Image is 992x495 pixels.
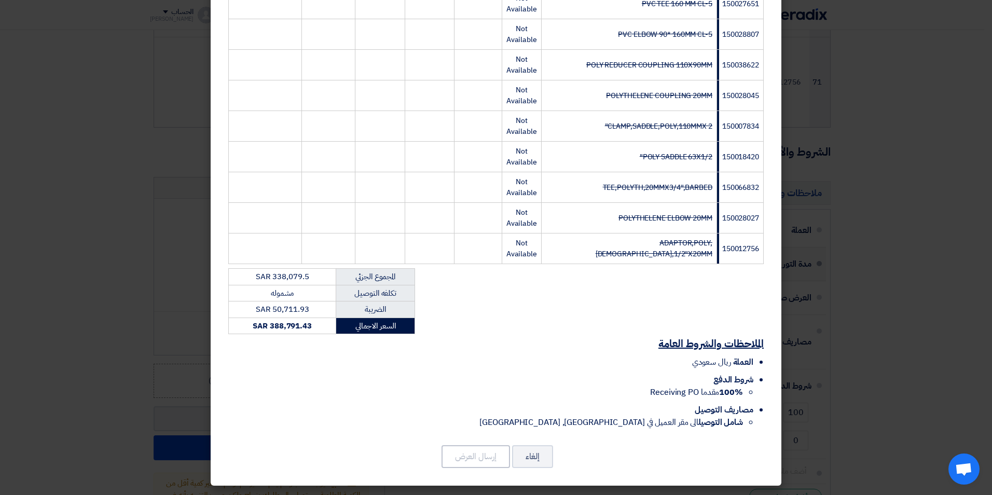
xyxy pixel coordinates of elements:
td: 150012756 [717,233,763,264]
td: 150018420 [717,142,763,172]
td: الضريبة [336,301,415,318]
span: مشموله [271,287,294,299]
strike: POLYTHELENE COUPLING 20MM [606,90,712,101]
u: الملاحظات والشروط العامة [658,336,764,351]
span: مصاريف التوصيل [695,404,753,416]
strong: شامل التوصيل [698,416,743,429]
td: السعر الاجمالي [336,318,415,334]
strike: TEE,POLYTH,20MMX3/4",BARBED [603,182,712,193]
td: تكلفه التوصيل [336,285,415,301]
span: ريال سعودي [692,356,731,368]
span: العملة [733,356,753,368]
td: 150028045 [717,80,763,111]
td: 150028027 [717,203,763,233]
button: إرسال العرض [442,445,510,468]
strike: CLAMP,SADDLE,POLY,110MMX 2" [605,121,712,132]
span: Not Available [506,146,537,168]
span: Not Available [506,207,537,229]
span: Not Available [506,238,537,259]
strike: PVC ELBOW 90* 160MM CL-5 [618,29,712,40]
span: SAR 50,711.93 [256,304,309,315]
td: 150038622 [717,50,763,80]
strong: SAR 388,791.43 [253,320,312,332]
td: 150028807 [717,19,763,50]
div: Open chat [948,453,980,485]
span: مقدما Receiving PO [650,386,743,398]
button: إلغاء [512,445,553,468]
span: Not Available [506,23,537,45]
span: Not Available [506,54,537,76]
td: SAR 338,079.5 [229,269,336,285]
strong: 100% [719,386,743,398]
strike: POLY REDUCER COUPLING 110X90MM [586,60,712,71]
strike: POLYTHELENE ELBOW 20MM [618,213,712,224]
td: المجموع الجزئي [336,269,415,285]
strike: ADAPTOR,POLY,[DEMOGRAPHIC_DATA],1/2"X20MM [596,238,712,259]
td: 150007834 [717,111,763,142]
span: Not Available [506,85,537,106]
span: Not Available [506,176,537,198]
span: Not Available [506,115,537,137]
strike: POLY SADDLE 63X1/2" [640,152,712,162]
li: الى مقر العميل في [GEOGRAPHIC_DATA], [GEOGRAPHIC_DATA] [228,416,743,429]
span: شروط الدفع [713,374,753,386]
td: 150066832 [717,172,763,203]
